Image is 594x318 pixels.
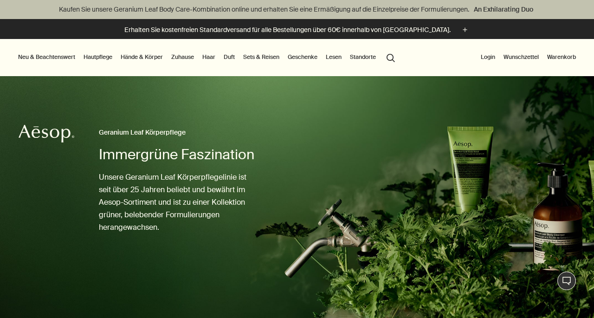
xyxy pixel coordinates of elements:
[479,39,578,76] nav: supplementary
[16,39,399,76] nav: primary
[99,171,260,234] p: Unsere Geranium Leaf Körperpflegelinie ist seit über 25 Jahren beliebt und bewährt im Aesop-Sorti...
[502,52,541,63] a: Wunschzettel
[557,272,576,290] button: Live-Support Chat
[119,52,165,63] a: Hände & Körper
[16,122,77,148] a: Aesop
[169,52,196,63] a: Zuhause
[286,52,319,63] a: Geschenke
[9,5,585,14] p: Kaufen Sie unsere Geranium Leaf Body Care-Kombination online und erhalten Sie eine Ermäßigung auf...
[99,145,260,164] h1: Immergrüne Faszination
[82,52,114,63] a: Hautpflege
[200,52,217,63] a: Haar
[99,127,260,138] h2: Geranium Leaf Körperpflege
[16,52,77,63] button: Neu & Beachtenswert
[19,124,74,143] svg: Aesop
[348,52,378,63] button: Standorte
[324,52,343,63] a: Lesen
[124,25,470,35] button: Erhalten Sie kostenfreien Standardversand für alle Bestellungen über 60€ innerhalb von [GEOGRAPHI...
[472,4,535,14] a: An Exhilarating Duo
[545,52,578,63] button: Warenkorb
[479,52,497,63] button: Login
[222,52,237,63] a: Duft
[382,48,399,66] button: Menüpunkt "Suche" öffnen
[241,52,281,63] a: Sets & Reisen
[124,25,451,35] p: Erhalten Sie kostenfreien Standardversand für alle Bestellungen über 60€ innerhalb von [GEOGRAPHI...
